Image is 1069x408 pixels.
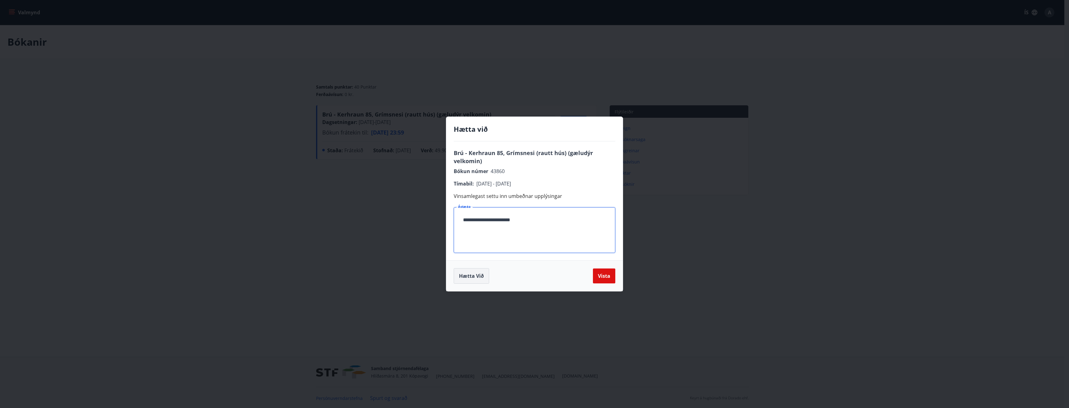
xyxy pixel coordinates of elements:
[454,193,562,199] span: Vinsamlegast settu inn umbeðnar upplýsingar
[454,180,615,187] p: Tímabil :
[454,167,615,175] p: Bókun númer
[454,149,615,165] p: Brú - Kerhraun 85, Grímsnesi (rautt hús) (gæludýr velkomin)
[454,268,489,284] button: Hætta við
[476,180,511,187] span: [DATE] - [DATE]
[593,268,615,283] button: Vista
[491,168,505,175] span: 43860
[454,124,615,134] h4: Hætta við
[458,204,470,209] label: Ástæða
